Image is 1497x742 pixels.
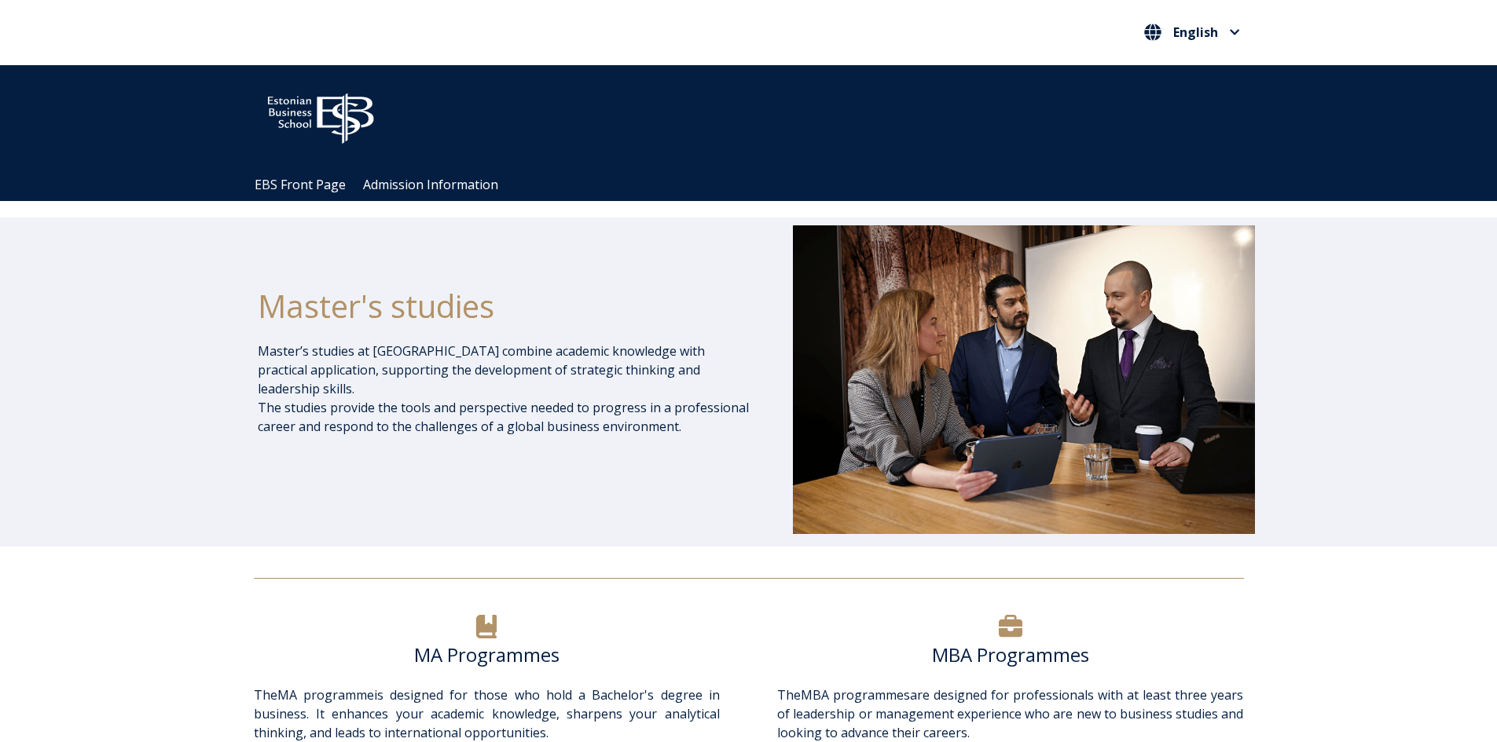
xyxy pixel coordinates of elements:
p: Master’s studies at [GEOGRAPHIC_DATA] combine academic knowledge with practical application, supp... [258,342,751,436]
span: The are designed for professionals with at least three years of leadership or management experien... [777,686,1243,741]
img: ebs_logo2016_white [254,81,387,148]
h1: Master's studies [258,287,751,326]
div: Navigation Menu [246,169,1268,201]
a: MA programme [277,686,374,704]
a: EBS Front Page [255,176,346,193]
span: The is designed for those who hold a Bachelor's degree in business. It enhances your academic kno... [254,686,720,741]
h6: MA Programmes [254,643,720,667]
a: Admission Information [363,176,498,193]
h6: MBA Programmes [777,643,1243,667]
img: DSC_1073 [793,225,1255,533]
button: English [1140,20,1244,45]
a: MBA programmes [801,686,910,704]
nav: Select your language [1140,20,1244,46]
span: English [1173,26,1218,38]
span: Community for Growth and Resp [690,108,883,126]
